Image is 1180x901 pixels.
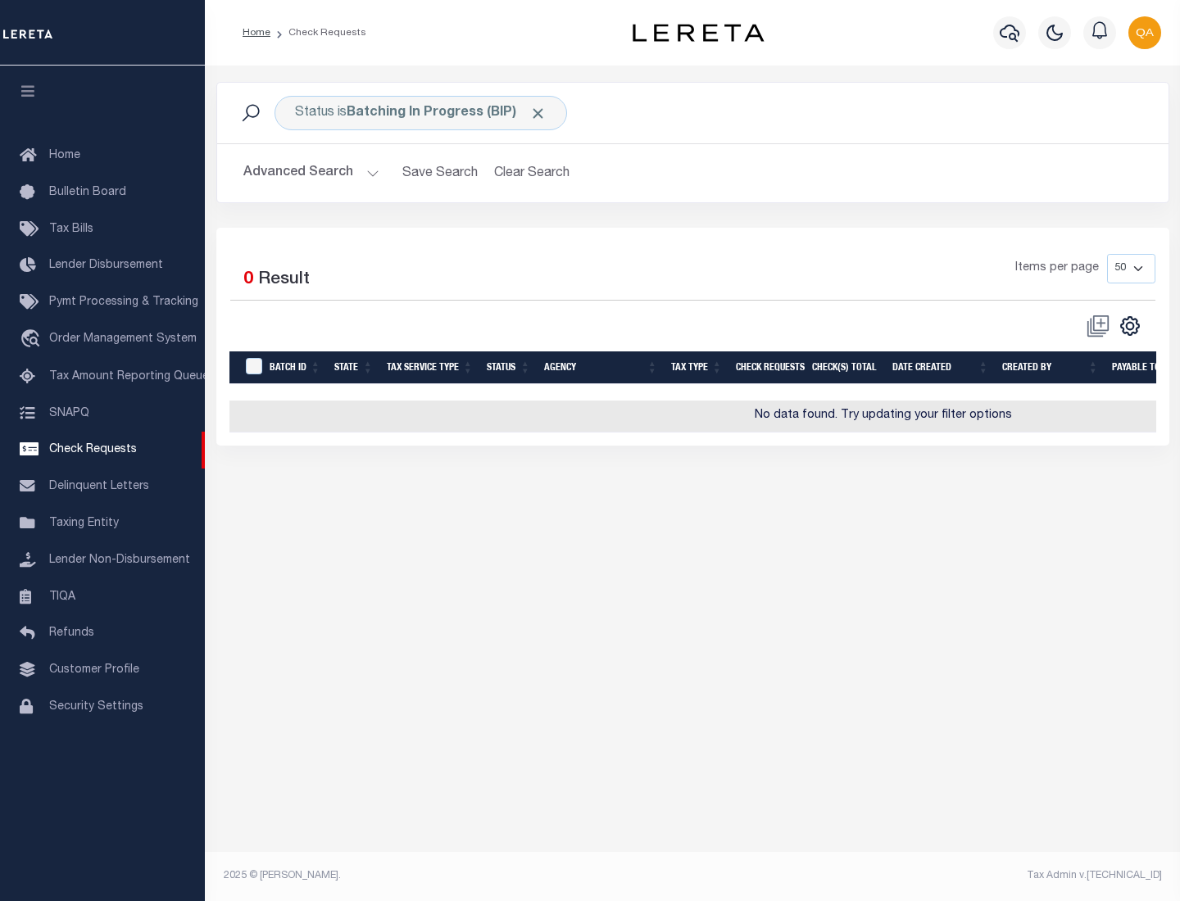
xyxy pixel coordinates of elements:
th: State: activate to sort column ascending [328,351,380,385]
span: Items per page [1015,260,1099,278]
label: Result [258,267,310,293]
div: Status is [275,96,567,130]
span: Home [49,150,80,161]
button: Clear Search [488,157,577,189]
span: SNAPQ [49,407,89,419]
span: Lender Non-Disbursement [49,555,190,566]
li: Check Requests [270,25,366,40]
th: Check Requests [729,351,806,385]
th: Check(s) Total [806,351,886,385]
button: Save Search [393,157,488,189]
div: Tax Admin v.[TECHNICAL_ID] [705,868,1162,883]
th: Tax Service Type: activate to sort column ascending [380,351,480,385]
span: Click to Remove [529,105,547,122]
th: Batch Id: activate to sort column ascending [263,351,328,385]
span: 0 [243,271,253,288]
a: Home [243,28,270,38]
img: svg+xml;base64,PHN2ZyB4bWxucz0iaHR0cDovL3d3dy53My5vcmcvMjAwMC9zdmciIHBvaW50ZXItZXZlbnRzPSJub25lIi... [1128,16,1161,49]
b: Batching In Progress (BIP) [347,106,547,120]
span: Security Settings [49,701,143,713]
span: Order Management System [49,333,197,345]
span: TIQA [49,591,75,602]
th: Status: activate to sort column ascending [480,351,538,385]
span: Refunds [49,627,94,639]
span: Tax Bills [49,224,93,235]
div: 2025 © [PERSON_NAME]. [211,868,693,883]
span: Lender Disbursement [49,260,163,271]
span: Customer Profile [49,664,139,676]
span: Bulletin Board [49,187,126,198]
span: Check Requests [49,444,137,455]
span: Pymt Processing & Tracking [49,297,198,308]
span: Tax Amount Reporting Queue [49,371,209,383]
th: Date Created: activate to sort column ascending [886,351,996,385]
th: Created By: activate to sort column ascending [996,351,1105,385]
th: Agency: activate to sort column ascending [538,351,665,385]
i: travel_explore [20,329,46,351]
img: logo-dark.svg [633,24,764,42]
span: Delinquent Letters [49,481,149,492]
button: Advanced Search [243,157,379,189]
span: Taxing Entity [49,518,119,529]
th: Tax Type: activate to sort column ascending [665,351,729,385]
